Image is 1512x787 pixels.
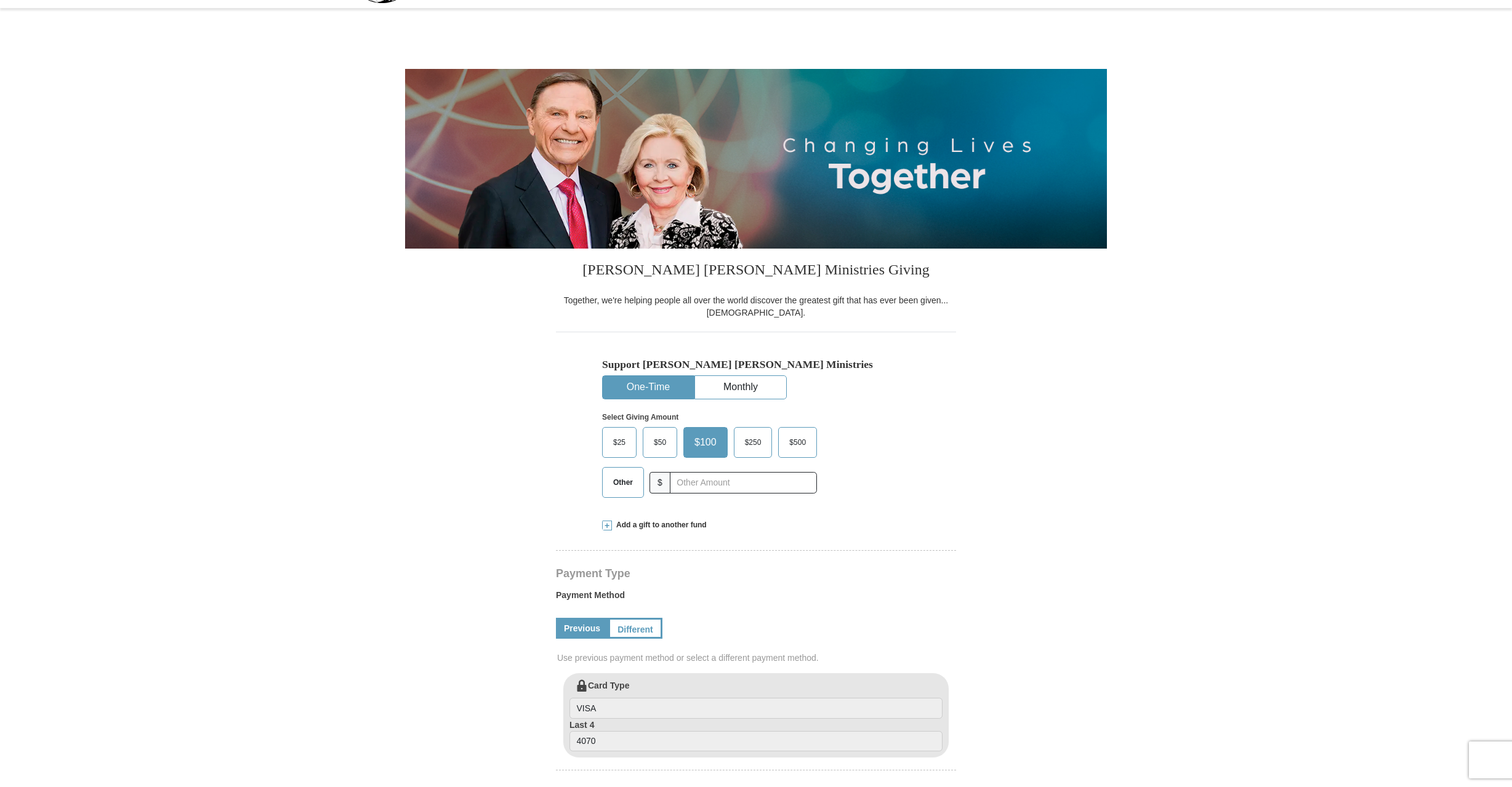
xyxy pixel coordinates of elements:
[556,589,956,607] label: Payment Method
[608,618,662,639] a: Different
[556,249,956,294] h3: [PERSON_NAME] [PERSON_NAME] Ministries Giving
[556,569,956,578] h4: Payment Type
[602,413,678,421] strong: Select Giving Amount
[688,433,723,452] span: $100
[557,652,957,664] span: Use previous payment method or select a different payment method.
[603,376,694,399] button: One-Time
[569,679,943,719] label: Card Type
[648,433,672,452] span: $50
[556,618,608,639] a: Previous
[783,433,812,452] span: $500
[739,433,768,452] span: $250
[649,472,670,493] span: $
[569,731,943,752] input: Last 4
[670,472,817,493] input: Other Amount
[569,698,943,719] input: Card Type
[602,358,910,371] h5: Support [PERSON_NAME] [PERSON_NAME] Ministries
[569,719,943,752] label: Last 4
[612,520,707,530] span: Add a gift to another fund
[556,294,956,319] div: Together, we're helping people all over the world discover the greatest gift that has ever been g...
[607,473,639,492] span: Other
[607,433,632,452] span: $25
[695,376,786,399] button: Monthly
